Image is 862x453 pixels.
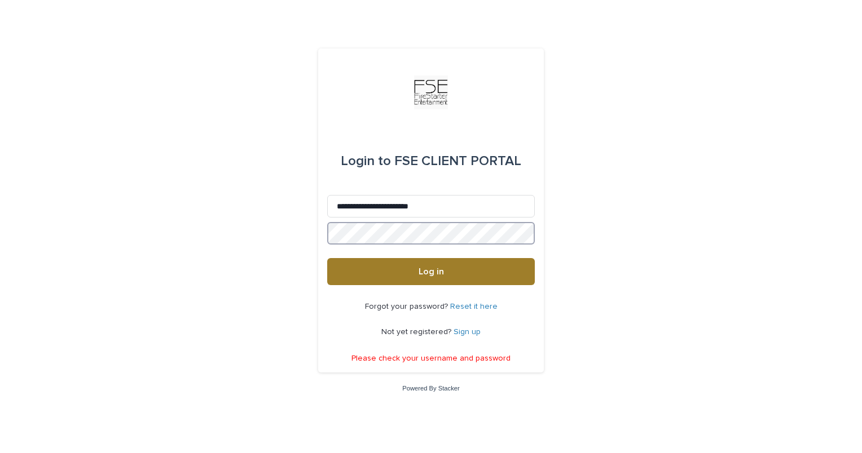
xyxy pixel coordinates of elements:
[341,154,391,168] span: Login to
[402,385,459,392] a: Powered By Stacker
[454,328,481,336] a: Sign up
[365,303,450,310] span: Forgot your password?
[419,267,444,276] span: Log in
[381,328,454,336] span: Not yet registered?
[327,258,535,285] button: Log in
[450,303,498,310] a: Reset it here
[341,145,521,177] div: FSE CLIENT PORTAL
[414,75,448,109] img: Km9EesSdRbS9ajqhBzyo
[351,354,511,363] p: Please check your username and password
